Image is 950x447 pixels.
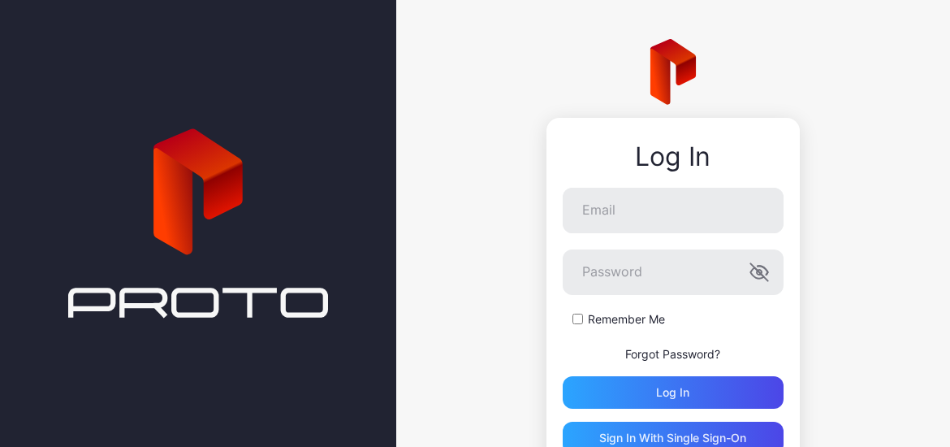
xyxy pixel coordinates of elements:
button: Log in [563,376,784,409]
button: Password [749,263,769,282]
div: Log In [563,142,784,171]
div: Sign in With Single Sign-On [599,432,746,445]
div: Log in [656,386,689,399]
input: Password [563,250,784,295]
input: Email [563,188,784,233]
label: Remember Me [588,311,665,328]
a: Forgot Password? [625,347,720,361]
